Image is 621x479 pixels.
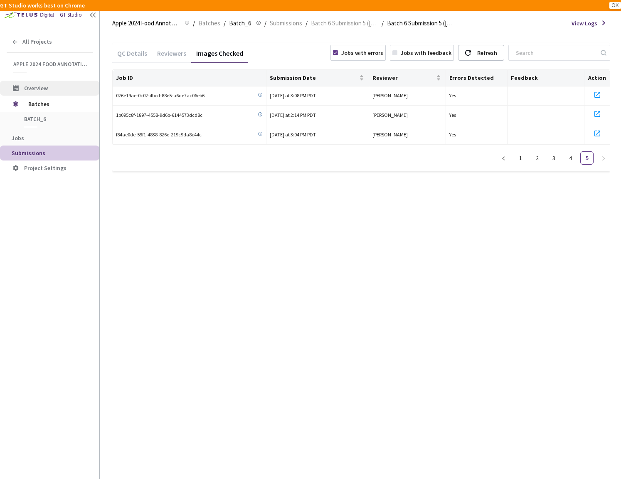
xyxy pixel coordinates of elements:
li: 2 [530,151,544,165]
span: Batches [28,96,85,112]
th: Reviewer [369,70,446,86]
div: Reviewers [152,49,191,63]
th: Errors Detected [446,70,508,86]
a: Batches [197,18,222,27]
span: Batch 6 Submission 5 ([DATE]) [311,18,378,28]
button: right [597,151,610,165]
th: Action [584,70,610,86]
span: View Logs [572,19,597,28]
span: Submissions [12,149,45,157]
li: 3 [547,151,560,165]
div: Jobs with feedback [401,48,451,57]
a: 4 [564,152,577,164]
span: [DATE] at 3:08 PM PDT [270,92,316,99]
li: Next Page [597,151,610,165]
span: [PERSON_NAME] [372,92,408,99]
div: QC Details [112,49,152,63]
li: 5 [580,151,594,165]
button: left [497,151,510,165]
th: Feedback [508,70,584,86]
a: 1 [514,152,527,164]
span: Apple 2024 Food Annotation Correction [13,61,88,68]
a: 2 [531,152,543,164]
span: Yes [449,131,456,138]
button: OK [609,2,621,9]
th: Submission Date [266,70,369,86]
span: left [501,156,506,161]
a: 3 [547,152,560,164]
span: f84ae0de-59f1-4838-826e-219c9da8c44c [116,131,202,139]
span: Reviewer [372,74,434,81]
div: Refresh [477,45,497,60]
div: Images Checked [191,49,248,63]
a: Batch 6 Submission 5 ([DATE]) [309,18,380,27]
li: / [264,18,266,28]
span: [DATE] at 2:14 PM PDT [270,112,316,118]
span: right [601,156,606,161]
a: Submissions [268,18,304,27]
span: Project Settings [24,164,67,172]
span: Yes [449,92,456,99]
span: Batches [198,18,220,28]
li: / [193,18,195,28]
li: 1 [514,151,527,165]
span: Submission Date [270,74,357,81]
span: Apple 2024 Food Annotation Correction [112,18,180,28]
span: Yes [449,112,456,118]
div: Jobs with errors [341,48,383,57]
li: Previous Page [497,151,510,165]
span: All Projects [22,38,52,45]
th: Job ID [113,70,266,86]
span: Overview [24,84,48,92]
span: 1b095c8f-1897-4558-9d6b-6144573dcd8c [116,111,202,119]
li: / [224,18,226,28]
input: Search [511,45,599,60]
a: 5 [581,152,593,164]
span: Jobs [12,134,24,142]
span: [PERSON_NAME] [372,112,408,118]
div: GT Studio [60,11,82,19]
li: 4 [564,151,577,165]
span: Submissions [270,18,302,28]
span: 026e19ae-0c02-4bcd-88e5-a6de7ac06eb6 [116,92,205,100]
span: Batch_6 [229,18,251,28]
li: / [306,18,308,28]
li: / [382,18,384,28]
span: [PERSON_NAME] [372,131,408,138]
span: Batch_6 [24,116,86,123]
span: Batch 6 Submission 5 ([DATE]) QC - [DATE] [387,18,454,28]
span: [DATE] at 3:04 PM PDT [270,131,316,138]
